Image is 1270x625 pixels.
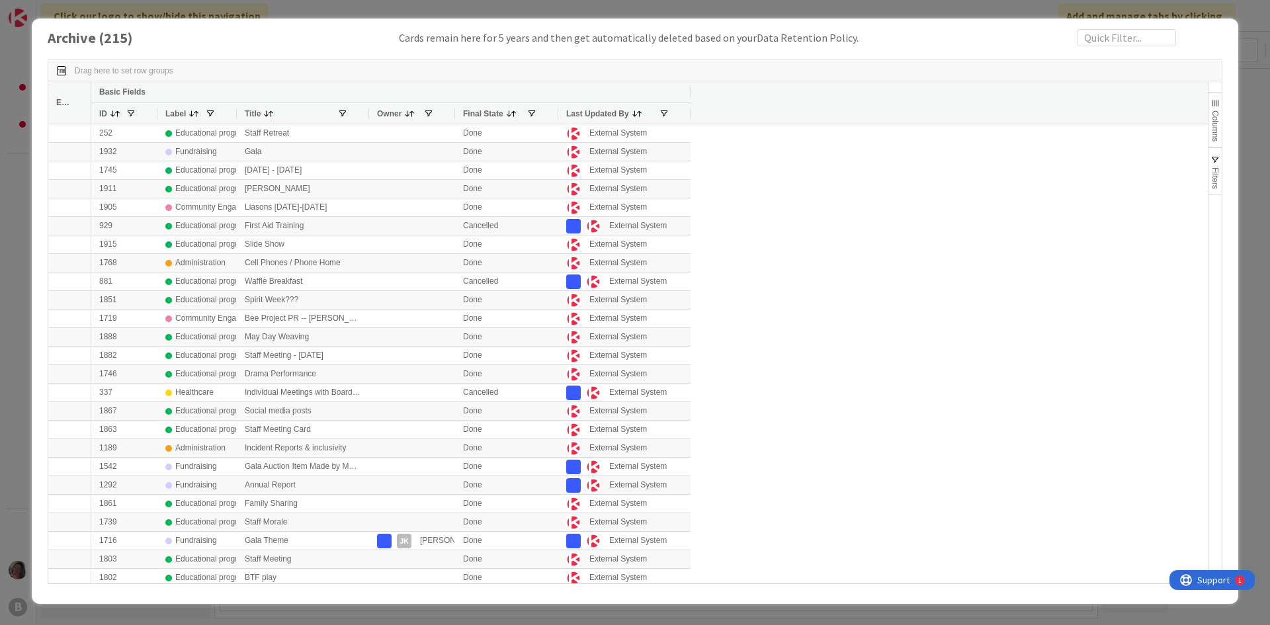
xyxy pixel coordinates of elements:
div: External System [589,125,647,142]
img: ES [566,163,581,178]
img: ES [586,386,601,400]
div: Healthcare [175,384,214,401]
div: External System [589,366,647,382]
div: JK [397,534,411,548]
div: External System [609,477,667,493]
div: Spirit Week??? [237,291,369,309]
div: Social media posts [237,402,369,420]
div: Individual Meetings with Board Members [237,384,369,401]
div: External System [589,255,647,271]
div: Educational program [175,403,249,419]
div: External System [589,514,647,530]
div: Done [455,143,558,161]
div: Done [455,328,558,346]
div: Slide Show [237,235,369,253]
img: ES [586,460,601,474]
div: 1863 [91,421,157,438]
div: 1803 [91,550,157,568]
img: ES [566,423,581,437]
span: Columns [1210,110,1220,142]
div: [PERSON_NAME] [237,180,369,198]
div: External System [589,569,647,586]
div: Fundraising [175,458,217,475]
div: Done [455,291,558,309]
div: Done [455,235,558,253]
div: 1768 [91,254,157,272]
div: External System [589,199,647,216]
div: Cancelled [455,384,558,401]
img: ES [566,126,581,141]
div: Bee Project PR -- [PERSON_NAME] de St [PERSON_NAME] ideas [237,310,369,327]
div: Educational program [175,236,249,253]
div: External System [589,310,647,327]
div: Done [455,161,558,179]
div: Cards remain here for 5 years and then get automatically deleted based on your . [399,30,859,46]
div: 1851 [91,291,157,309]
div: Done [455,476,558,494]
div: Done [455,180,558,198]
div: 929 [91,217,157,235]
div: [DATE] - [DATE] [237,161,369,179]
div: 1905 [91,198,157,216]
div: 252 [91,124,157,142]
img: ES [566,293,581,308]
div: Done [455,198,558,216]
div: Done [455,532,558,550]
div: 1292 [91,476,157,494]
div: Annual Report [237,476,369,494]
div: 1802 [91,569,157,587]
img: ES [566,256,581,271]
span: Basic Fields [99,87,146,97]
div: Family Sharing [237,495,369,513]
div: Cancelled [455,272,558,290]
img: ES [566,404,581,419]
div: Educational program [175,421,249,438]
img: ES [566,441,581,456]
div: Done [455,569,558,587]
img: ES [586,274,601,289]
div: Cancelled [455,217,558,235]
div: Educational program [175,181,249,197]
img: ES [566,145,581,159]
div: 337 [91,384,157,401]
span: Title [245,109,261,118]
span: Final State [463,109,503,118]
div: Done [455,310,558,327]
div: Done [455,550,558,568]
div: External System [609,458,667,475]
img: ES [566,312,581,326]
div: External System [589,421,647,438]
div: Done [455,124,558,142]
div: Community Engagement [175,199,263,216]
div: Drama Performance [237,365,369,383]
div: External System [609,218,667,234]
div: 1542 [91,458,157,476]
div: External System [589,347,647,364]
div: Done [455,254,558,272]
img: ES [566,552,581,567]
div: Done [455,495,558,513]
span: Data Retention Policy [757,31,857,44]
div: Gala Auction Item Made by MSB Students with the help of a parent volunteer [237,458,369,476]
div: 1739 [91,513,157,531]
div: 1911 [91,180,157,198]
div: Done [455,365,558,383]
div: Fundraising [175,144,217,160]
span: Label [165,109,186,118]
div: 1716 [91,532,157,550]
div: Gala Theme [237,532,369,550]
div: 1915 [91,235,157,253]
div: BTF play [237,569,369,587]
h1: Archive ( 215 ) [48,30,180,46]
div: Done [455,347,558,364]
img: ES [566,182,581,196]
div: Educational program [175,162,249,179]
div: External System [589,329,647,345]
input: Quick Filter... [1077,29,1176,46]
span: Last Updated By [566,109,629,118]
img: ES [566,349,581,363]
div: Cell Phones / Phone Home [237,254,369,272]
div: 1719 [91,310,157,327]
img: ES [586,534,601,548]
img: ES [566,330,581,345]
